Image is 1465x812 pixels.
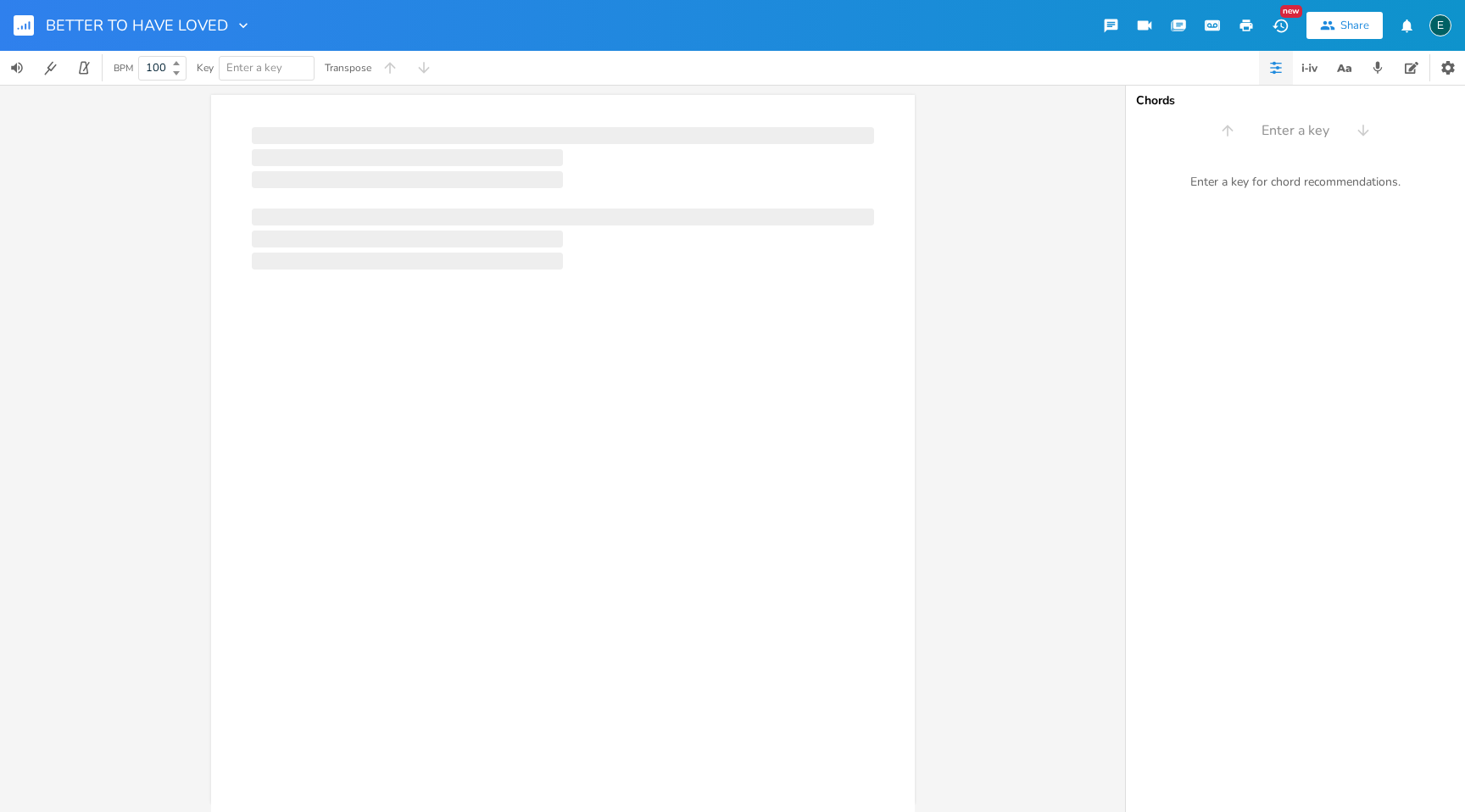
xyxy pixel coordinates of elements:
div: New [1280,5,1302,18]
button: Share [1306,12,1383,39]
span: Enter a key [226,60,282,75]
div: Enter a key for chord recommendations. [1126,164,1465,200]
span: Enter a key [1262,121,1329,141]
span: BETTER TO HAVE LOVED [46,18,228,33]
div: Transpose [325,63,371,73]
div: Share [1340,18,1369,33]
div: Key [197,63,214,73]
div: edenmusic [1429,14,1451,36]
div: BPM [114,64,133,73]
button: E [1429,6,1451,45]
button: New [1263,10,1297,41]
div: Chords [1136,95,1455,107]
